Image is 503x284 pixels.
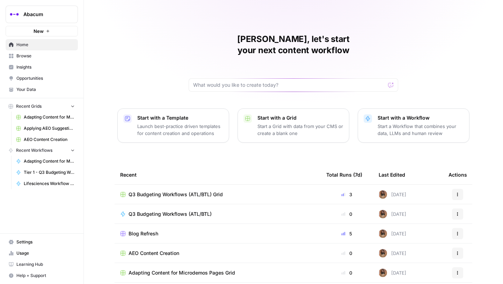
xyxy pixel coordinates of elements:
span: Learning Hub [16,261,75,268]
span: Insights [16,64,75,70]
a: Usage [6,248,78,259]
button: Recent Workflows [6,145,78,156]
a: Q3 Budgeting Workflows (ATL/BTL) [120,211,315,218]
span: Help + Support [16,272,75,279]
a: Blog Refresh [120,230,315,237]
span: Home [16,42,75,48]
div: 0 [326,269,367,276]
a: Adapting Content for Microdemos Pages Grid [120,269,315,276]
span: New [34,28,44,35]
span: Abacum [23,11,66,18]
p: Start a Workflow that combines your data, LLMs and human review [378,123,464,137]
button: Workspace: Abacum [6,6,78,23]
a: Adapting Content for Microdemos Pages [13,156,78,167]
span: Blog Refresh [129,230,158,237]
a: Home [6,39,78,50]
div: 0 [326,211,367,218]
div: [DATE] [379,210,406,218]
button: Help + Support [6,270,78,281]
span: AEO Content Creation [129,250,179,257]
span: Settings [16,239,75,245]
img: jqqluxs4pyouhdpojww11bswqfcs [379,210,387,218]
a: Learning Hub [6,259,78,270]
div: [DATE] [379,269,406,277]
a: AEO Content Creation [120,250,315,257]
div: Actions [449,165,467,184]
span: Q3 Budgeting Workflows (ATL/BTL) Grid [129,191,223,198]
span: Browse [16,53,75,59]
span: Applying AEO Suggestions [24,125,75,132]
p: Start a Grid with data from your CMS or create a blank one [257,123,343,137]
span: Your Data [16,86,75,93]
div: [DATE] [379,249,406,257]
div: 5 [326,230,367,237]
button: Recent Grids [6,101,78,112]
a: Browse [6,50,78,62]
div: [DATE] [379,190,406,199]
span: Adapting Content for Microdemos Pages [24,158,75,164]
div: 0 [326,250,367,257]
div: 3 [326,191,367,198]
span: AEO Content Creation [24,136,75,143]
a: Opportunities [6,73,78,84]
img: jqqluxs4pyouhdpojww11bswqfcs [379,229,387,238]
a: Adapting Content for Microdemos Pages Grid [13,112,78,123]
span: Lifesciences Workflow ([DATE]) [24,180,75,187]
button: Start with a GridStart a Grid with data from your CMS or create a blank one [238,108,349,143]
p: Start with a Grid [257,114,343,121]
p: Start with a Template [137,114,223,121]
p: Launch best-practice driven templates for content creation and operations [137,123,223,137]
a: AEO Content Creation [13,134,78,145]
span: Tier 1 - Q3 Budgeting Workflows [24,169,75,176]
span: Recent Grids [16,103,42,109]
img: jqqluxs4pyouhdpojww11bswqfcs [379,190,387,199]
div: Recent [120,165,315,184]
button: Start with a WorkflowStart a Workflow that combines your data, LLMs and human review [358,108,469,143]
a: Insights [6,62,78,73]
img: jqqluxs4pyouhdpojww11bswqfcs [379,249,387,257]
a: Q3 Budgeting Workflows (ATL/BTL) Grid [120,191,315,198]
a: Settings [6,236,78,248]
span: Recent Workflows [16,147,52,154]
span: Q3 Budgeting Workflows (ATL/BTL) [129,211,212,218]
span: Adapting Content for Microdemos Pages Grid [129,269,235,276]
button: New [6,26,78,36]
p: Start with a Workflow [378,114,464,121]
div: Last Edited [379,165,405,184]
div: [DATE] [379,229,406,238]
a: Your Data [6,84,78,95]
span: Opportunities [16,75,75,81]
img: jqqluxs4pyouhdpojww11bswqfcs [379,269,387,277]
span: Adapting Content for Microdemos Pages Grid [24,114,75,120]
a: Tier 1 - Q3 Budgeting Workflows [13,167,78,178]
img: Abacum Logo [8,8,21,21]
h1: [PERSON_NAME], let's start your next content workflow [189,34,398,56]
a: Lifesciences Workflow ([DATE]) [13,178,78,189]
button: Start with a TemplateLaunch best-practice driven templates for content creation and operations [117,108,229,143]
div: Total Runs (7d) [326,165,362,184]
input: What would you like to create today? [193,81,385,88]
a: Applying AEO Suggestions [13,123,78,134]
span: Usage [16,250,75,256]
